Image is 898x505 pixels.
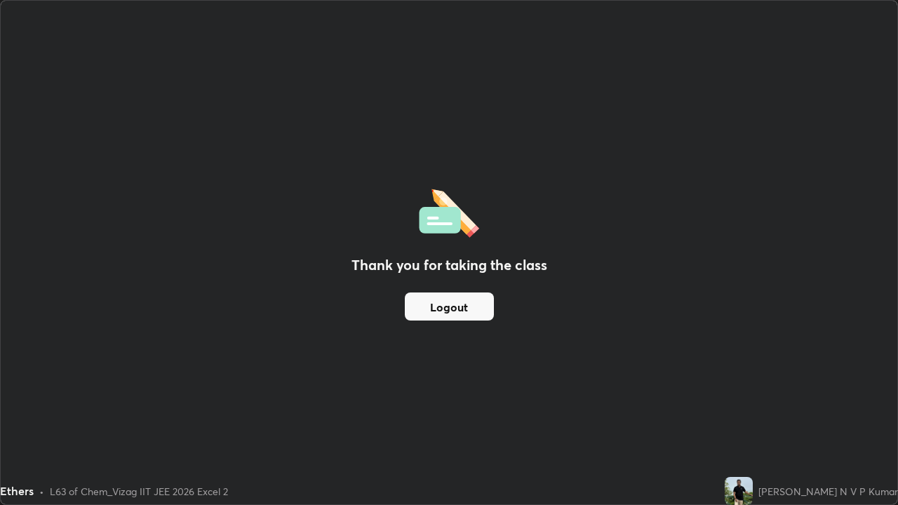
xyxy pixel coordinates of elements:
[419,184,479,238] img: offlineFeedback.1438e8b3.svg
[351,255,547,276] h2: Thank you for taking the class
[758,484,898,499] div: [PERSON_NAME] N V P Kumar
[725,477,753,505] img: 7f7378863a514fab9cbf00fe159637ce.jpg
[405,292,494,321] button: Logout
[39,484,44,499] div: •
[50,484,228,499] div: L63 of Chem_Vizag IIT JEE 2026 Excel 2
